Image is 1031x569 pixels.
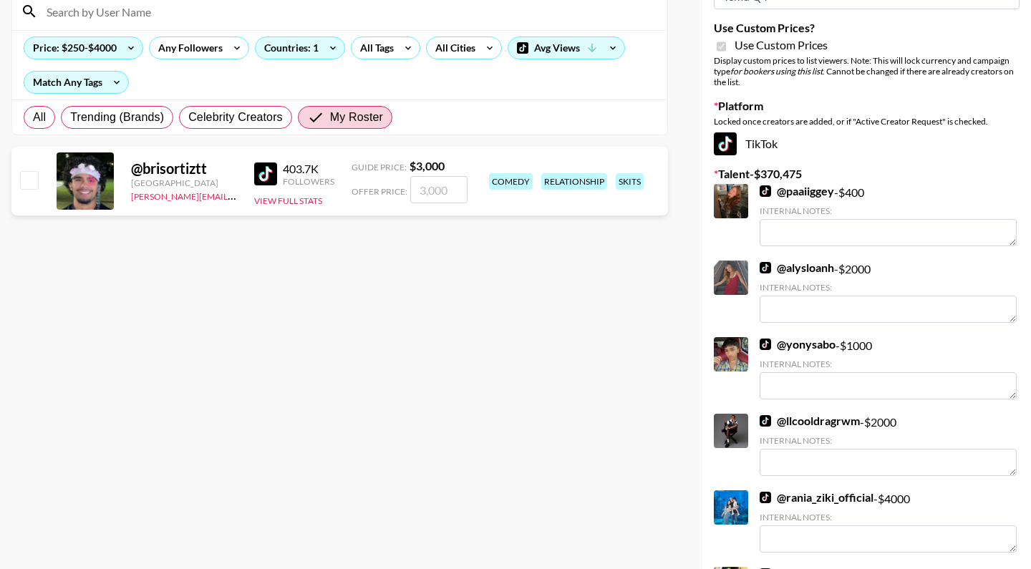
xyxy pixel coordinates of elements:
div: - $ 2000 [760,261,1017,323]
a: @llcooldragrwm [760,414,860,428]
div: skits [616,173,644,190]
button: View Full Stats [254,195,322,206]
a: @paaiiggey [760,184,834,198]
div: - $ 2000 [760,414,1017,476]
div: All Tags [352,37,397,59]
img: TikTok [760,185,771,197]
div: Locked once creators are added, or if "Active Creator Request" is checked. [714,116,1020,127]
div: 403.7K [283,162,334,176]
div: @ brisortiztt [131,160,237,177]
span: All [33,109,46,126]
a: @yonysabo [760,337,836,351]
div: Price: $250-$4000 [24,37,142,59]
div: - $ 400 [760,184,1017,246]
img: TikTok [760,262,771,273]
div: - $ 4000 [760,490,1017,553]
span: Offer Price: [352,186,407,197]
div: Match Any Tags [24,72,128,93]
label: Platform [714,99,1020,113]
a: @rania_ziki_official [760,490,873,505]
img: TikTok [760,492,771,503]
span: Guide Price: [352,162,407,172]
div: Internal Notes: [760,512,1017,522]
div: comedy [489,173,533,190]
div: Internal Notes: [760,435,1017,446]
div: Internal Notes: [760,205,1017,216]
div: All Cities [427,37,478,59]
div: Display custom prices to list viewers. Note: This will lock currency and campaign type . Cannot b... [714,55,1020,87]
img: TikTok [760,415,771,427]
img: TikTok [254,162,277,185]
div: Countries: 1 [256,37,344,59]
div: TikTok [714,132,1020,155]
input: 3,000 [410,176,468,203]
div: Internal Notes: [760,282,1017,293]
div: Avg Views [508,37,624,59]
div: Followers [283,176,334,187]
strong: $ 3,000 [410,159,445,172]
div: relationship [541,173,607,190]
img: TikTok [760,339,771,350]
a: @alysloanh [760,261,834,275]
div: Any Followers [150,37,226,59]
span: Trending (Brands) [70,109,164,126]
img: TikTok [714,132,737,155]
span: My Roster [330,109,383,126]
div: [GEOGRAPHIC_DATA] [131,177,237,188]
span: Celebrity Creators [188,109,283,126]
label: Use Custom Prices? [714,21,1020,35]
em: for bookers using this list [730,66,823,77]
div: Internal Notes: [760,359,1017,369]
label: Talent - $ 370,475 [714,167,1020,181]
span: Use Custom Prices [735,38,828,52]
a: [PERSON_NAME][EMAIL_ADDRESS][PERSON_NAME][DOMAIN_NAME] [131,188,411,202]
div: - $ 1000 [760,337,1017,399]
